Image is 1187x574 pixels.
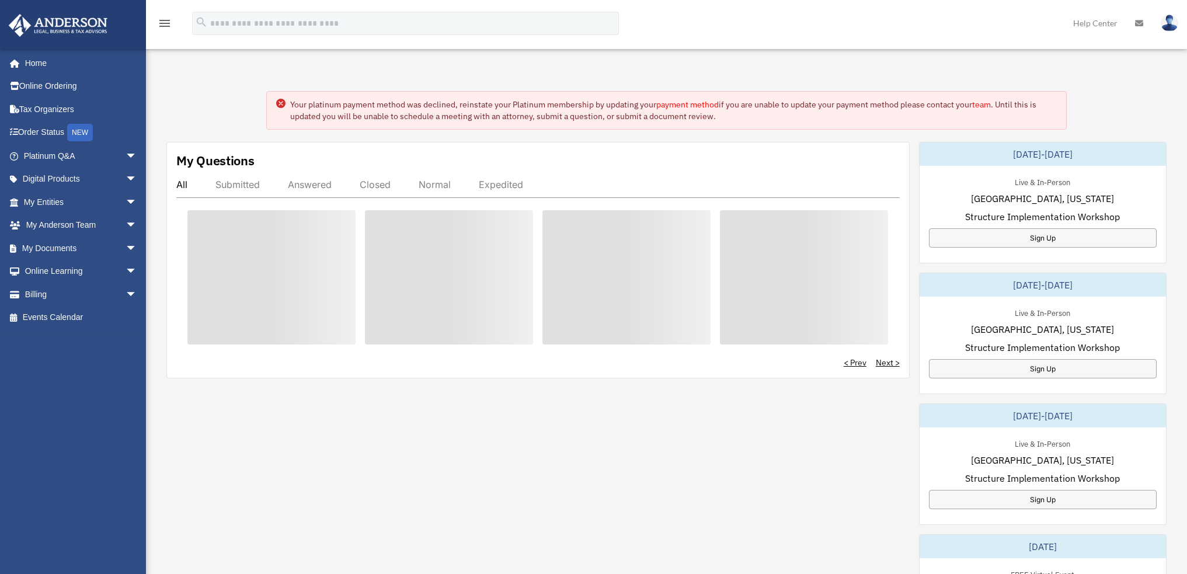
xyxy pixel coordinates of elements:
[8,306,155,329] a: Events Calendar
[965,210,1120,224] span: Structure Implementation Workshop
[67,124,93,141] div: NEW
[8,51,149,75] a: Home
[126,144,149,168] span: arrow_drop_down
[965,471,1120,485] span: Structure Implementation Workshop
[965,340,1120,354] span: Structure Implementation Workshop
[8,260,155,283] a: Online Learningarrow_drop_down
[360,179,391,190] div: Closed
[126,168,149,192] span: arrow_drop_down
[971,322,1114,336] span: [GEOGRAPHIC_DATA], [US_STATE]
[176,152,255,169] div: My Questions
[158,16,172,30] i: menu
[126,214,149,238] span: arrow_drop_down
[8,236,155,260] a: My Documentsarrow_drop_down
[971,192,1114,206] span: [GEOGRAPHIC_DATA], [US_STATE]
[1005,437,1080,449] div: Live & In-Person
[972,99,991,110] a: team
[195,16,208,29] i: search
[288,179,332,190] div: Answered
[929,490,1157,509] a: Sign Up
[126,283,149,307] span: arrow_drop_down
[479,179,523,190] div: Expedited
[920,535,1166,558] div: [DATE]
[158,20,172,30] a: menu
[126,260,149,284] span: arrow_drop_down
[844,357,866,368] a: < Prev
[176,179,187,190] div: All
[8,214,155,237] a: My Anderson Teamarrow_drop_down
[1005,175,1080,187] div: Live & In-Person
[8,190,155,214] a: My Entitiesarrow_drop_down
[929,359,1157,378] a: Sign Up
[971,453,1114,467] span: [GEOGRAPHIC_DATA], [US_STATE]
[1005,306,1080,318] div: Live & In-Person
[920,404,1166,427] div: [DATE]-[DATE]
[929,228,1157,248] a: Sign Up
[126,236,149,260] span: arrow_drop_down
[8,98,155,121] a: Tax Organizers
[8,144,155,168] a: Platinum Q&Aarrow_drop_down
[5,14,111,37] img: Anderson Advisors Platinum Portal
[8,168,155,191] a: Digital Productsarrow_drop_down
[8,283,155,306] a: Billingarrow_drop_down
[920,273,1166,297] div: [DATE]-[DATE]
[656,99,719,110] a: payment method
[8,75,155,98] a: Online Ordering
[215,179,260,190] div: Submitted
[876,357,900,368] a: Next >
[1161,15,1178,32] img: User Pic
[126,190,149,214] span: arrow_drop_down
[290,99,1056,122] div: Your platinum payment method was declined, reinstate your Platinum membership by updating your if...
[419,179,451,190] div: Normal
[8,121,155,145] a: Order StatusNEW
[920,142,1166,166] div: [DATE]-[DATE]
